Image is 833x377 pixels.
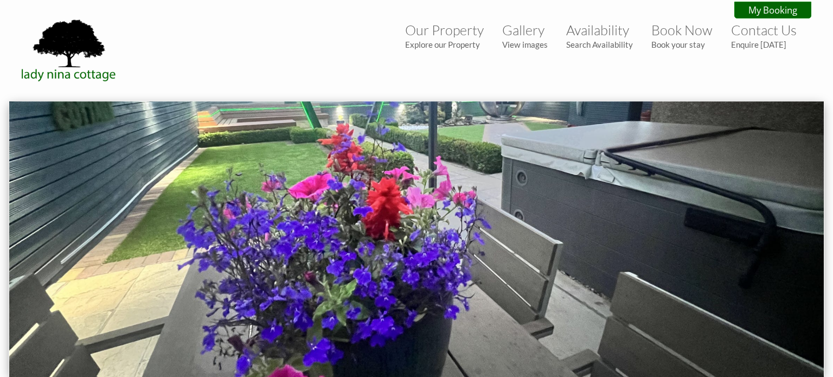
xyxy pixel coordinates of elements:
[731,40,797,49] small: Enquire [DATE]
[651,22,713,49] a: Book NowBook your stay
[502,22,548,49] a: GalleryView images
[651,40,713,49] small: Book your stay
[405,40,484,49] small: Explore our Property
[731,22,797,49] a: Contact UsEnquire [DATE]
[502,40,548,49] small: View images
[15,17,124,82] img: Lady Nina Cottage
[566,22,633,49] a: AvailabilitySearch Availability
[405,22,484,49] a: Our PropertyExplore our Property
[734,2,811,18] a: My Booking
[566,40,633,49] small: Search Availability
